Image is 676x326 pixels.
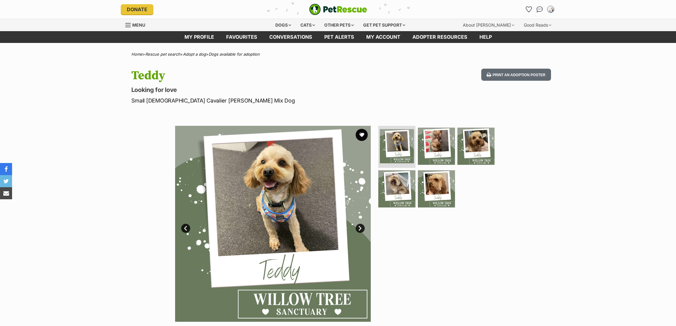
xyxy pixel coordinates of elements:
a: Conversations [535,5,545,14]
button: Print an adoption poster [481,69,551,81]
a: Adopter resources [406,31,473,43]
img: Photo of Teddy [378,170,415,207]
a: Menu [125,19,149,30]
div: Good Reads [520,19,556,31]
div: > > > [116,52,560,57]
img: Photo of Teddy [418,170,455,207]
img: Photo of Teddy [457,128,495,165]
img: Rikki Reid profile pic [548,6,554,12]
a: Favourites [524,5,534,14]
a: My profile [178,31,220,43]
a: Adopt a dog [183,52,206,57]
a: Favourites [220,31,263,43]
a: Rescue pet search [145,52,180,57]
a: Home [131,52,143,57]
button: favourite [356,129,368,141]
a: conversations [263,31,318,43]
div: Get pet support [359,19,409,31]
img: Photo of Teddy [175,126,371,322]
img: chat-41dd97257d64d25036548639549fe6c8038ab92f7586957e7f3b1b290dea8141.svg [537,6,543,12]
div: Other pets [320,19,358,31]
img: Photo of Teddy [380,129,414,163]
img: Photo of Teddy [418,128,455,165]
a: Help [473,31,498,43]
a: PetRescue [309,4,367,15]
p: Small [DEMOGRAPHIC_DATA] Cavalier [PERSON_NAME] Mix Dog [131,96,387,105]
div: Dogs [271,19,295,31]
ul: Account quick links [524,5,556,14]
a: Next [356,224,365,233]
p: Looking for love [131,86,387,94]
img: logo-e224e6f780fb5917bec1dbf3a21bbac754714ae5b6737aabdf751b685950b380.svg [309,4,367,15]
span: Menu [132,22,145,28]
div: Cats [296,19,319,31]
div: About [PERSON_NAME] [459,19,518,31]
button: My account [546,5,556,14]
a: Pet alerts [318,31,360,43]
a: Prev [181,224,190,233]
a: Dogs available for adoption [209,52,260,57]
h1: Teddy [131,69,387,83]
a: My account [360,31,406,43]
a: Donate [121,4,153,15]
